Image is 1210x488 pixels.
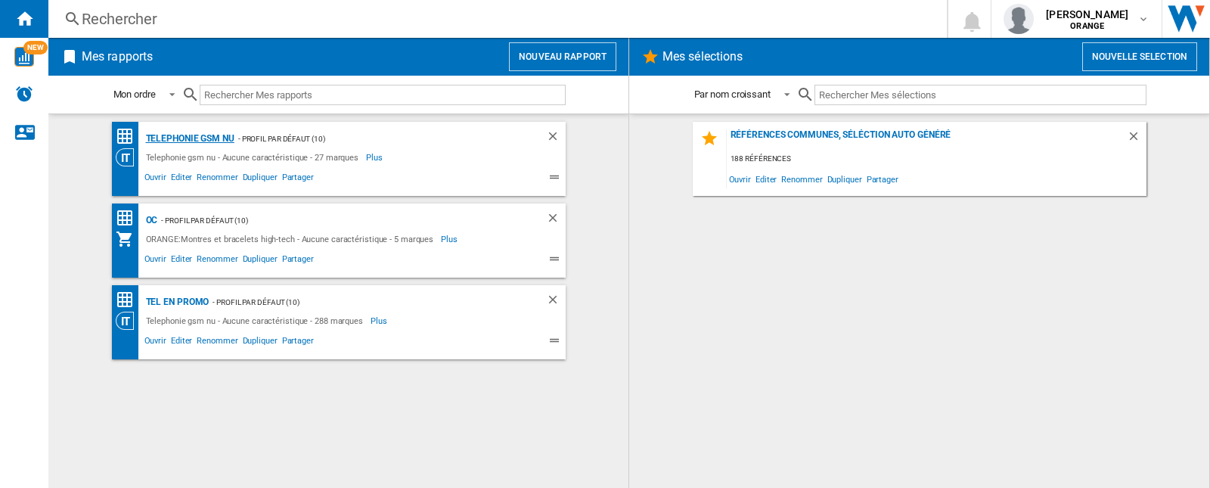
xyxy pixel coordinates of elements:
img: alerts-logo.svg [15,85,33,103]
span: Dupliquer [240,252,280,270]
span: Plus [441,230,460,248]
span: Renommer [194,170,240,188]
span: Editer [169,334,194,352]
img: profile.jpg [1004,4,1034,34]
span: Partager [864,169,901,189]
div: Vision Catégorie [116,148,142,166]
span: Ouvrir [142,170,169,188]
div: TEL EN PROMO [142,293,209,312]
span: Partager [280,334,316,352]
div: Matrice des prix [116,127,142,146]
div: Mon assortiment [116,230,142,248]
span: Ouvrir [142,334,169,352]
h2: Mes sélections [659,42,746,71]
span: Renommer [194,252,240,270]
span: Ouvrir [727,169,753,189]
div: ORANGE:Montres et bracelets high-tech - Aucune caractéristique - 5 marques [142,230,442,248]
span: Editer [169,252,194,270]
b: ORANGE [1070,21,1104,31]
input: Rechercher Mes sélections [814,85,1146,105]
span: NEW [23,41,48,54]
span: [PERSON_NAME] [1046,7,1128,22]
div: Telephonie gsm nu - Aucune caractéristique - 288 marques [142,312,371,330]
div: Supprimer [546,293,566,312]
div: Supprimer [546,211,566,230]
img: wise-card.svg [14,47,34,67]
span: Renommer [779,169,824,189]
span: Editer [753,169,779,189]
span: Dupliquer [240,170,280,188]
div: - Profil par défaut (10) [157,211,515,230]
input: Rechercher Mes rapports [200,85,566,105]
span: Editer [169,170,194,188]
div: Par nom croissant [694,89,771,100]
div: - Profil par défaut (10) [209,293,515,312]
span: Dupliquer [240,334,280,352]
div: Supprimer [1127,129,1146,150]
div: Références communes, séléction auto généré [727,129,1127,150]
div: Supprimer [546,129,566,148]
span: Plus [371,312,389,330]
span: Dupliquer [825,169,864,189]
div: Vision Catégorie [116,312,142,330]
span: Partager [280,170,316,188]
div: Matrice des prix [116,291,142,309]
div: Matrice des prix [116,209,142,228]
span: Renommer [194,334,240,352]
div: Telephonie gsm nu - Aucune caractéristique - 27 marques [142,148,367,166]
span: Partager [280,252,316,270]
h2: Mes rapports [79,42,156,71]
div: OC [142,211,158,230]
span: Plus [366,148,385,166]
button: Nouvelle selection [1082,42,1197,71]
div: Mon ordre [113,89,156,100]
span: Ouvrir [142,252,169,270]
div: 188 références [727,150,1146,169]
div: Telephonie gsm nu [142,129,234,148]
button: Nouveau rapport [509,42,616,71]
div: - Profil par défaut (10) [234,129,516,148]
div: Rechercher [82,8,907,30]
